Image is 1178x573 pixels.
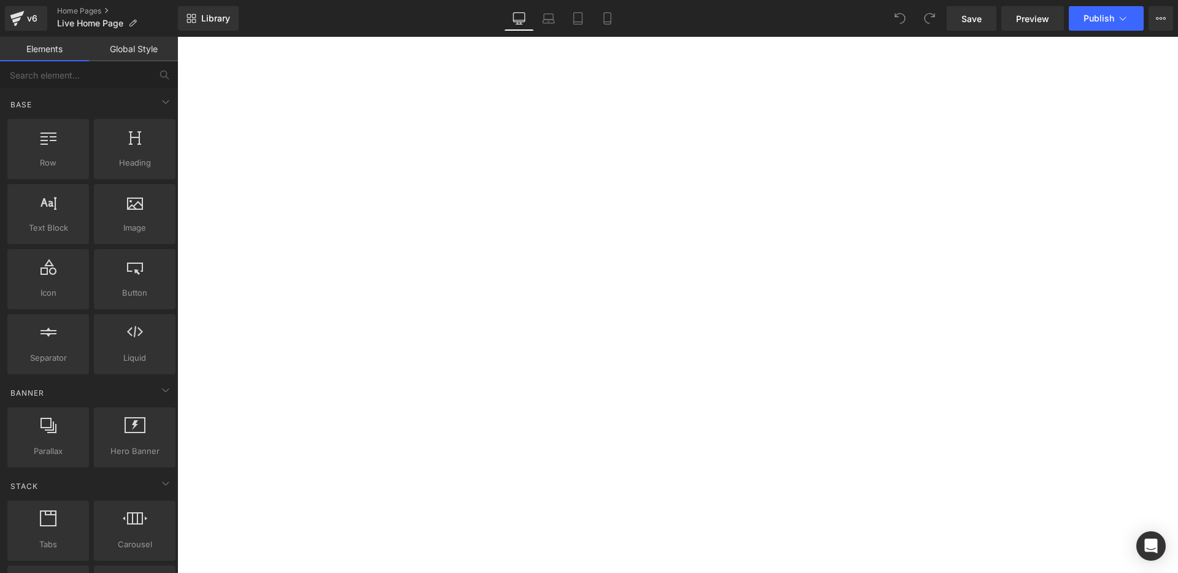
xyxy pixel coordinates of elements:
a: Tablet [563,6,593,31]
span: Preview [1016,12,1049,25]
span: Icon [11,286,85,299]
span: Base [9,99,33,110]
span: Publish [1084,13,1114,23]
button: Publish [1069,6,1144,31]
span: Tabs [11,538,85,551]
span: Carousel [98,538,172,551]
div: Open Intercom Messenger [1136,531,1166,561]
span: Parallax [11,445,85,458]
button: Undo [888,6,912,31]
a: Global Style [89,37,178,61]
a: Desktop [504,6,534,31]
span: Banner [9,387,45,399]
span: Save [961,12,982,25]
span: Stack [9,480,39,492]
span: Liquid [98,352,172,364]
div: v6 [25,10,40,26]
span: Library [201,13,230,24]
span: Text Block [11,221,85,234]
a: Preview [1001,6,1064,31]
a: Home Pages [57,6,178,16]
span: Button [98,286,172,299]
span: Separator [11,352,85,364]
a: Laptop [534,6,563,31]
a: v6 [5,6,47,31]
a: Mobile [593,6,622,31]
span: Image [98,221,172,234]
span: Hero Banner [98,445,172,458]
span: Row [11,156,85,169]
a: New Library [178,6,239,31]
button: More [1149,6,1173,31]
span: Heading [98,156,172,169]
button: Redo [917,6,942,31]
span: Live Home Page [57,18,123,28]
